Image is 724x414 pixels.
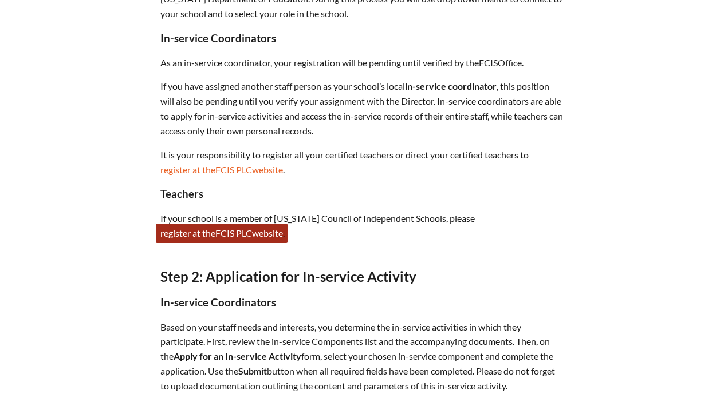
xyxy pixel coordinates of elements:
[236,164,252,175] span: PLC
[160,55,564,70] p: As an in-service coordinator, your registration will be pending until verified by the Office.
[405,81,497,91] strong: in-service coordinator
[238,365,267,376] strong: Submit
[215,228,234,238] span: FCIS
[160,188,564,200] h3: Teachers
[174,351,301,361] strong: Apply for an In-service Activity
[160,296,564,309] h3: In-service Coordinators
[160,268,564,285] h2: Step 2: Application for In-service Activity
[160,211,564,241] p: If your school is a member of [US_STATE] Council of Independent Schools, please .
[160,148,564,177] p: It is your responsibility to register all your certified teachers or direct your certified teache...
[160,79,564,138] p: If you have assigned another staff person as your school’s local , this position will also be pen...
[160,32,564,45] h3: In-service Coordinators
[156,160,288,180] a: register at theFCIS PLCwebsite
[215,164,234,175] span: FCIS
[236,228,252,238] span: PLC
[156,224,288,243] a: register at theFCIS PLCwebsite
[479,57,498,68] span: FCIS
[160,320,564,393] p: Based on your staff needs and interests, you determine the in-service activities in which they pa...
